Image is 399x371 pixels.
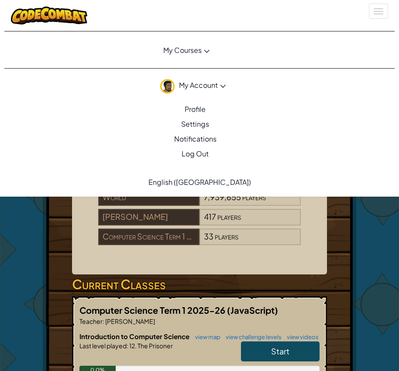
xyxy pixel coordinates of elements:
[4,146,382,161] a: Log Out
[204,212,216,222] span: 417
[204,231,213,241] span: 33
[227,305,278,316] span: (JavaScript)
[217,212,241,222] span: players
[242,192,266,202] span: players
[79,305,227,316] span: Computer Science Term 1 2025-26
[98,198,301,208] a: World7,939,655players
[148,177,251,187] span: English ([GEOGRAPHIC_DATA])
[98,217,301,227] a: [PERSON_NAME]417players
[128,342,137,350] span: 12.
[271,346,289,356] span: Start
[160,79,175,94] img: avatar
[72,274,327,294] h3: Current Classes
[4,132,382,146] a: Notifications
[79,317,103,325] span: Teacher
[4,102,382,117] a: Profile
[204,192,241,202] span: 7,939,655
[191,333,220,340] a: view map
[4,72,382,100] a: My Account
[4,117,382,132] a: Settings
[282,333,319,340] a: view videos
[103,317,104,325] span: :
[11,7,87,24] img: CodeCombat logo
[221,333,282,340] a: view challenge levels
[98,209,199,225] div: [PERSON_NAME]
[179,80,226,90] span: My Account
[98,189,199,206] div: World
[174,134,217,144] span: Notifications
[163,45,202,55] span: My Courses
[104,317,155,325] span: [PERSON_NAME]
[127,342,128,350] span: :
[98,237,301,247] a: Computer Science Term 1 2025-2633players
[79,342,127,350] span: Last level played
[79,332,191,340] span: Introduction to Computer Science
[137,342,173,350] span: The Prisoner
[98,229,199,245] div: Computer Science Term 1 2025-26
[144,170,255,194] a: English ([GEOGRAPHIC_DATA])
[215,231,238,241] span: players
